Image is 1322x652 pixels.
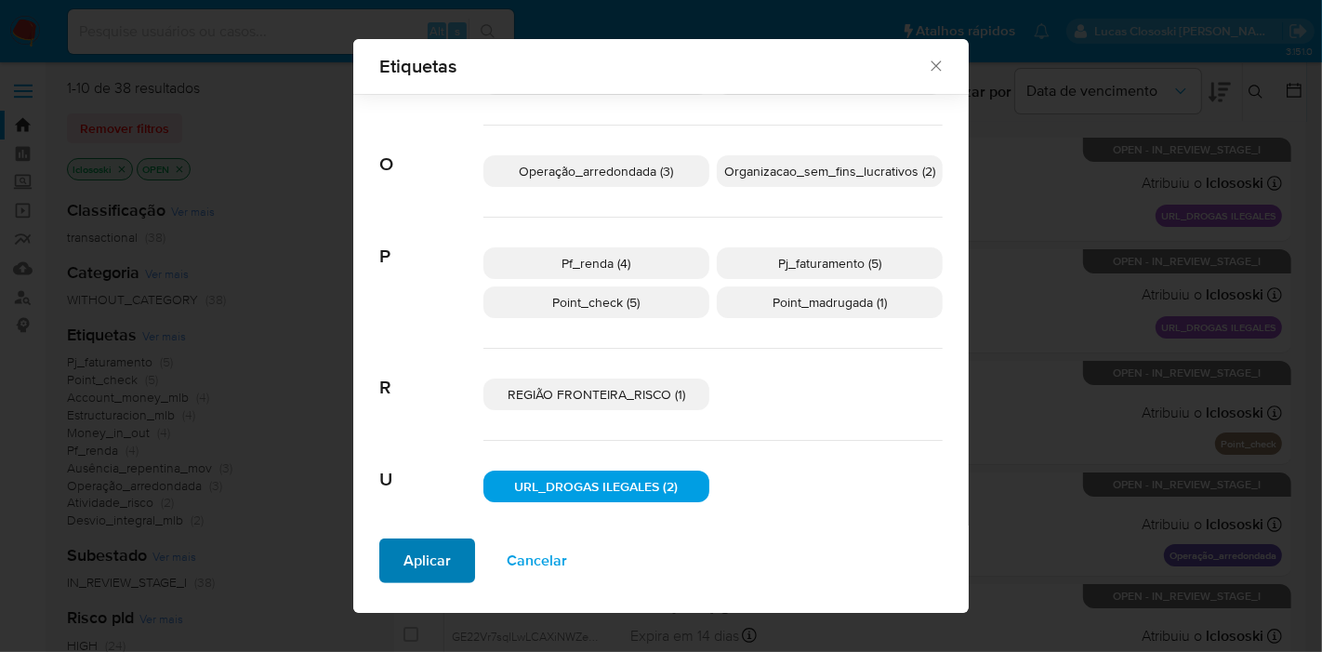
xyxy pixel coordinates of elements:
[483,247,709,279] div: Pf_renda (4)
[379,349,483,399] span: R
[483,155,709,187] div: Operação_arredondada (3)
[520,162,674,180] span: Operação_arredondada (3)
[403,540,451,581] span: Aplicar
[379,441,483,491] span: U
[717,286,943,318] div: Point_madrugada (1)
[379,539,475,583] button: Aplicar
[507,540,567,581] span: Cancelar
[717,247,943,279] div: Pj_faturamento (5)
[778,254,881,273] span: Pj_faturamento (5)
[379,57,927,75] span: Etiquetas
[483,539,591,583] button: Cancelar
[553,293,641,312] span: Point_check (5)
[379,218,483,268] span: P
[773,293,887,312] span: Point_madrugada (1)
[379,126,483,176] span: O
[717,155,943,187] div: Organizacao_sem_fins_lucrativos (2)
[562,254,631,273] span: Pf_renda (4)
[515,477,679,496] span: URL_DROGAS ILEGALES (2)
[508,385,685,404] span: REGIÃO FRONTEIRA_RISCO (1)
[483,286,709,318] div: Point_check (5)
[483,379,709,410] div: REGIÃO FRONTEIRA_RISCO (1)
[724,162,935,180] span: Organizacao_sem_fins_lucrativos (2)
[483,471,709,502] div: URL_DROGAS ILEGALES (2)
[927,57,944,73] button: Fechar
